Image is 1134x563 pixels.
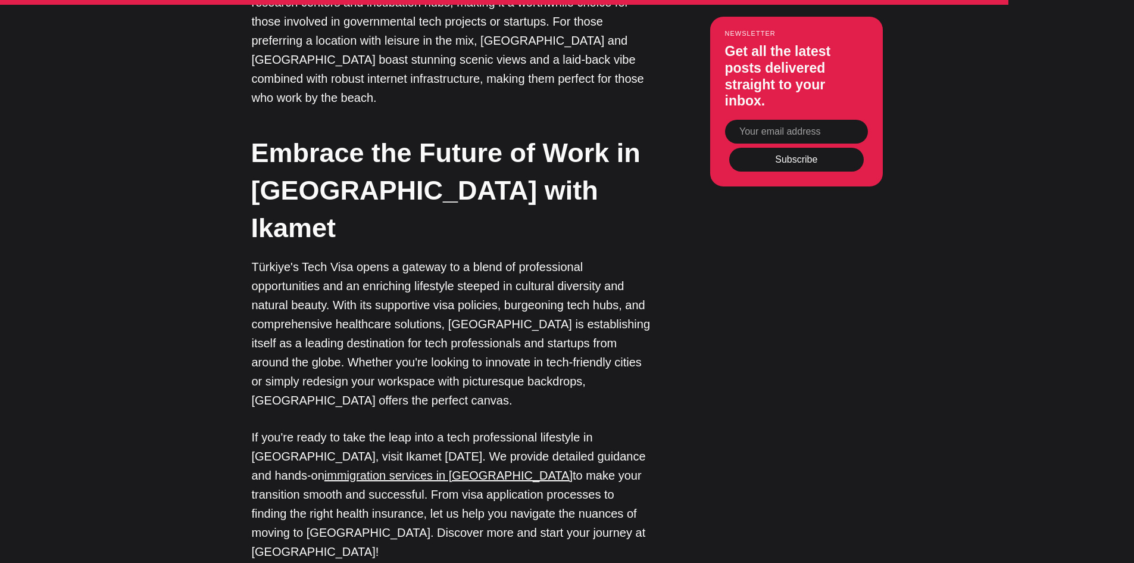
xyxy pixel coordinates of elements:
[725,30,868,37] small: Newsletter
[725,43,868,109] h3: Get all the latest posts delivered straight to your inbox.
[251,134,650,247] h2: Embrace the Future of Work in [GEOGRAPHIC_DATA] with Ikamet
[252,428,651,561] p: If you're ready to take the leap into a tech professional lifestyle in [GEOGRAPHIC_DATA], visit I...
[324,469,573,482] a: immigration services in [GEOGRAPHIC_DATA]
[252,257,651,410] p: Türkiye's Tech Visa opens a gateway to a blend of professional opportunities and an enriching lif...
[725,120,868,144] input: Your email address
[729,148,864,172] button: Subscribe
